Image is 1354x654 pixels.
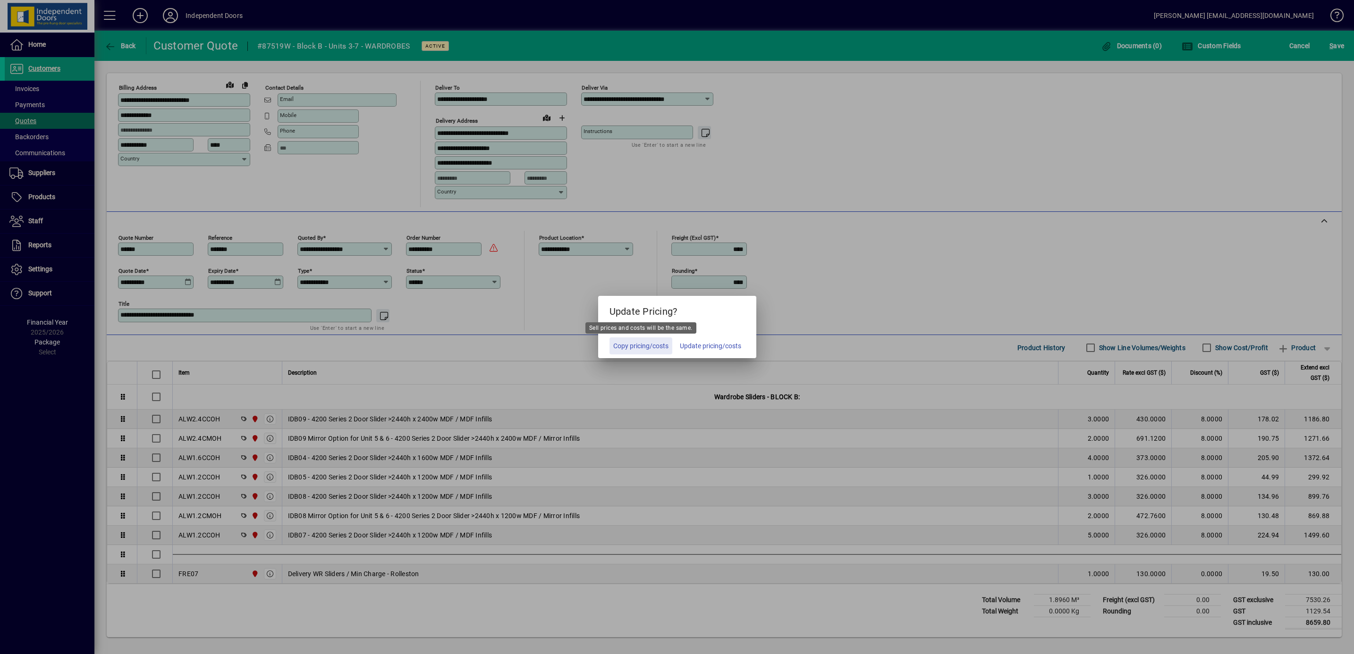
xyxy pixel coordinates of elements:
span: Update pricing/costs [680,341,741,351]
button: Copy pricing/costs [609,337,672,354]
button: Update pricing/costs [676,337,745,354]
h5: Update Pricing? [598,296,756,323]
span: Copy pricing/costs [613,341,669,351]
div: Sell prices and costs will be the same. [585,322,696,334]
